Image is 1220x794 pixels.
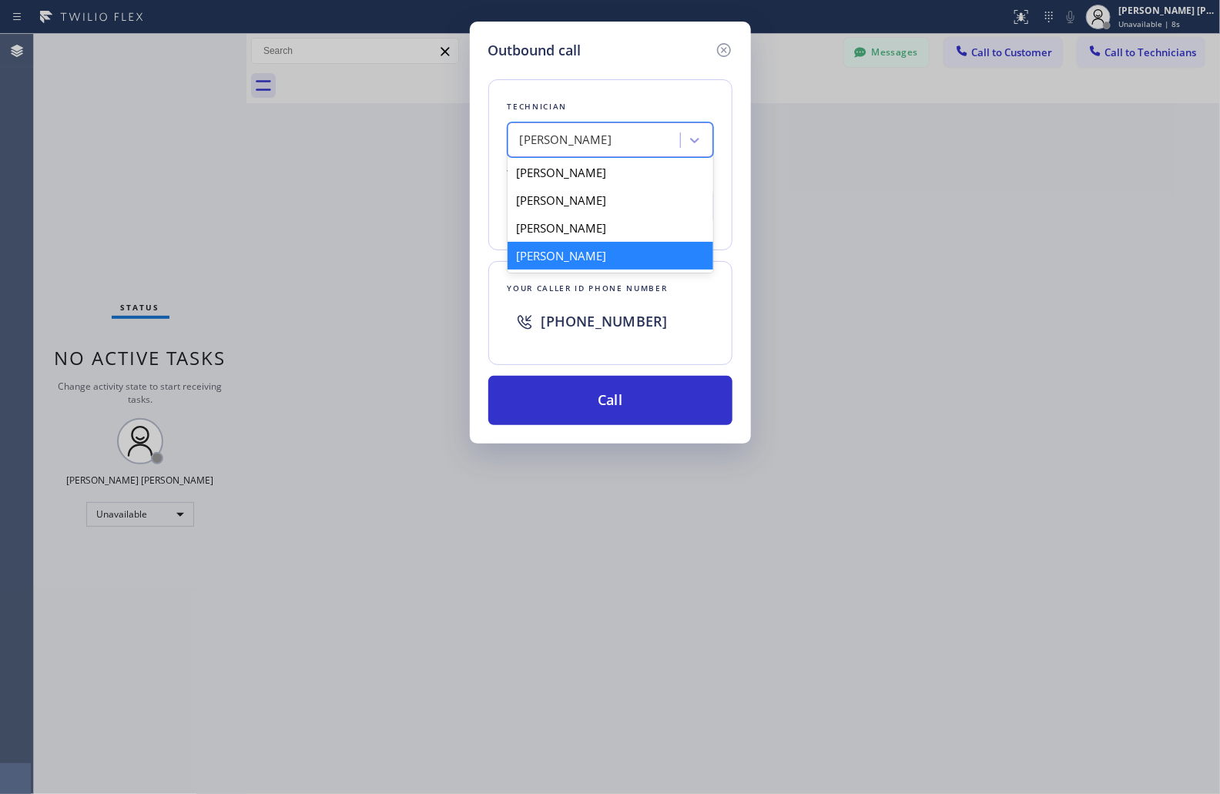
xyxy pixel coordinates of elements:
[508,280,713,296] div: Your caller id phone number
[488,376,732,425] button: Call
[508,214,713,242] div: [PERSON_NAME]
[508,186,713,214] div: [PERSON_NAME]
[508,242,713,270] div: [PERSON_NAME]
[508,99,713,115] div: Technician
[541,312,668,330] span: [PHONE_NUMBER]
[508,159,713,186] div: [PERSON_NAME]
[488,40,582,61] h5: Outbound call
[520,132,612,149] div: [PERSON_NAME]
